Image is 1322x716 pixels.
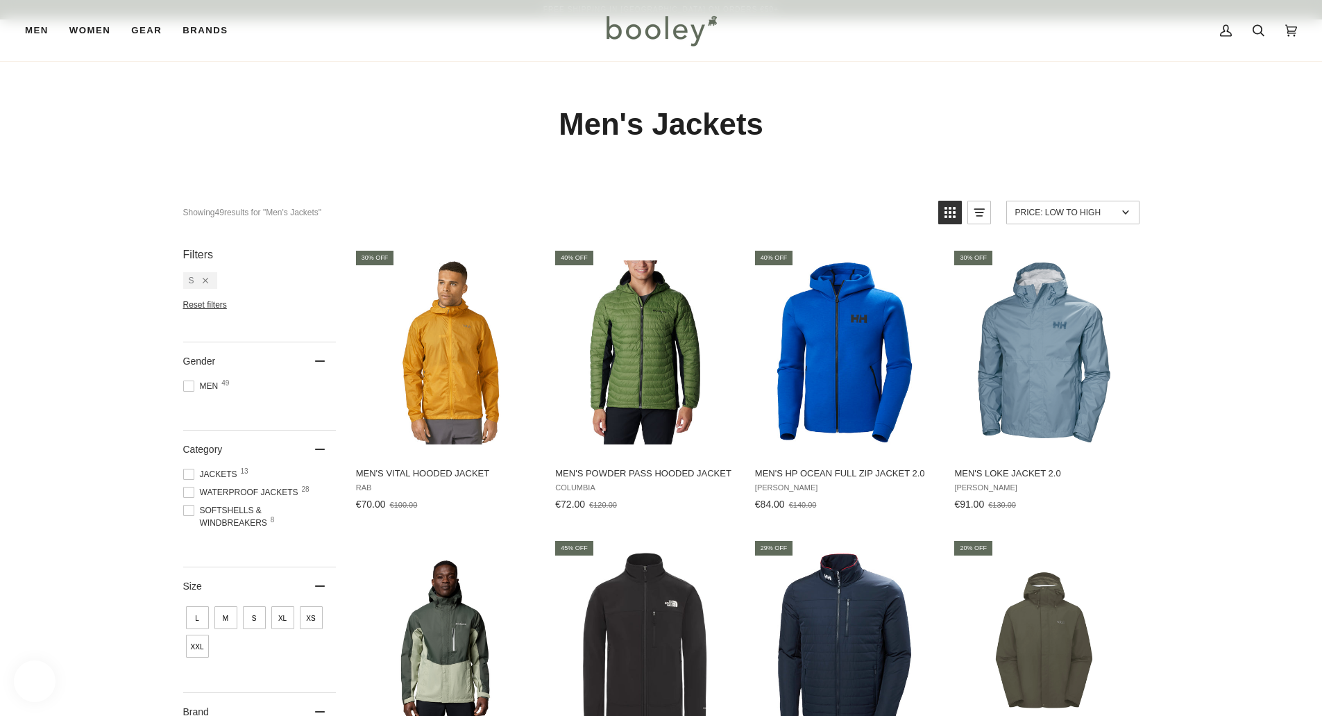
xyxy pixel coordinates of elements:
span: Size [183,581,202,592]
span: Columbia [555,483,735,492]
span: Size: M [214,606,237,629]
span: Waterproof Jackets [183,486,303,499]
span: Brands [183,24,228,38]
span: Men [25,24,49,38]
a: Men's Vital Hooded Jacket [354,249,538,515]
a: Men's HP Ocean Full Zip Jacket 2.0 [753,249,937,515]
div: 20% off [954,541,992,556]
span: Softshells & Windbreakers [183,504,336,529]
div: 40% off [755,251,793,265]
a: Men's Powder Pass Hooded Jacket [553,249,737,515]
img: Booley [600,10,722,51]
span: Reset filters [183,300,227,310]
span: Size: S [243,606,266,629]
h1: Men's Jackets [183,106,1139,144]
span: Category [183,444,223,455]
span: Women [69,24,110,38]
span: €100.00 [390,501,418,509]
span: Size: XS [300,606,323,629]
span: 28 [302,486,310,493]
span: Size: XXL [186,635,209,658]
a: View grid mode [938,201,962,224]
span: S [189,276,194,285]
span: 13 [241,468,248,475]
span: Men's Powder Pass Hooded Jacket [555,467,735,480]
span: €84.00 [755,499,785,510]
span: €91.00 [954,499,984,510]
div: 30% off [954,251,992,265]
iframe: Button to open loyalty program pop-up [14,660,56,702]
span: Filters [183,249,214,261]
span: €140.00 [789,501,817,509]
span: Size: L [186,606,209,629]
span: €120.00 [589,501,617,509]
span: Price: Low to High [1015,208,1117,217]
span: Men's HP Ocean Full Zip Jacket 2.0 [755,467,935,480]
span: [PERSON_NAME] [755,483,935,492]
a: Sort options [1006,201,1139,224]
span: €72.00 [555,499,585,510]
img: Columbia Men's Powder Pass Hooded Jacket Canteen / Black - Booley Galway [553,260,737,444]
img: Helly Hansen Men's Loke Jacket 2.0 Washed Navy - Booley Galway [952,260,1136,444]
li: Reset filters [183,300,336,310]
span: Men [183,380,223,392]
span: Gear [131,24,162,38]
span: [PERSON_NAME] [954,483,1134,492]
div: 29% off [755,541,793,556]
div: 40% off [555,251,593,265]
span: Gender [183,356,216,367]
span: Men's Loke Jacket 2.0 [954,467,1134,480]
div: Showing results for "Men's Jackets" [183,201,928,224]
a: Men's Loke Jacket 2.0 [952,249,1136,515]
div: 30% off [356,251,394,265]
img: Rab Men's Vital Hooded Jacket Sahara - Booley Galway [354,260,538,444]
span: €70.00 [356,499,386,510]
span: 8 [271,517,275,524]
img: Helly Hansen Men's HP Ocean 2.0 Full Zip Jacket Cobalt 2.0 - Booley Galway [753,260,937,444]
span: Rab [356,483,536,492]
div: Remove filter: S [194,276,208,285]
span: Size: XL [271,606,294,629]
span: Men's Vital Hooded Jacket [356,467,536,480]
span: Jackets [183,468,241,481]
a: View list mode [967,201,991,224]
span: €130.00 [988,501,1016,509]
b: 49 [215,208,224,217]
span: 49 [221,380,229,387]
div: 45% off [555,541,593,556]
